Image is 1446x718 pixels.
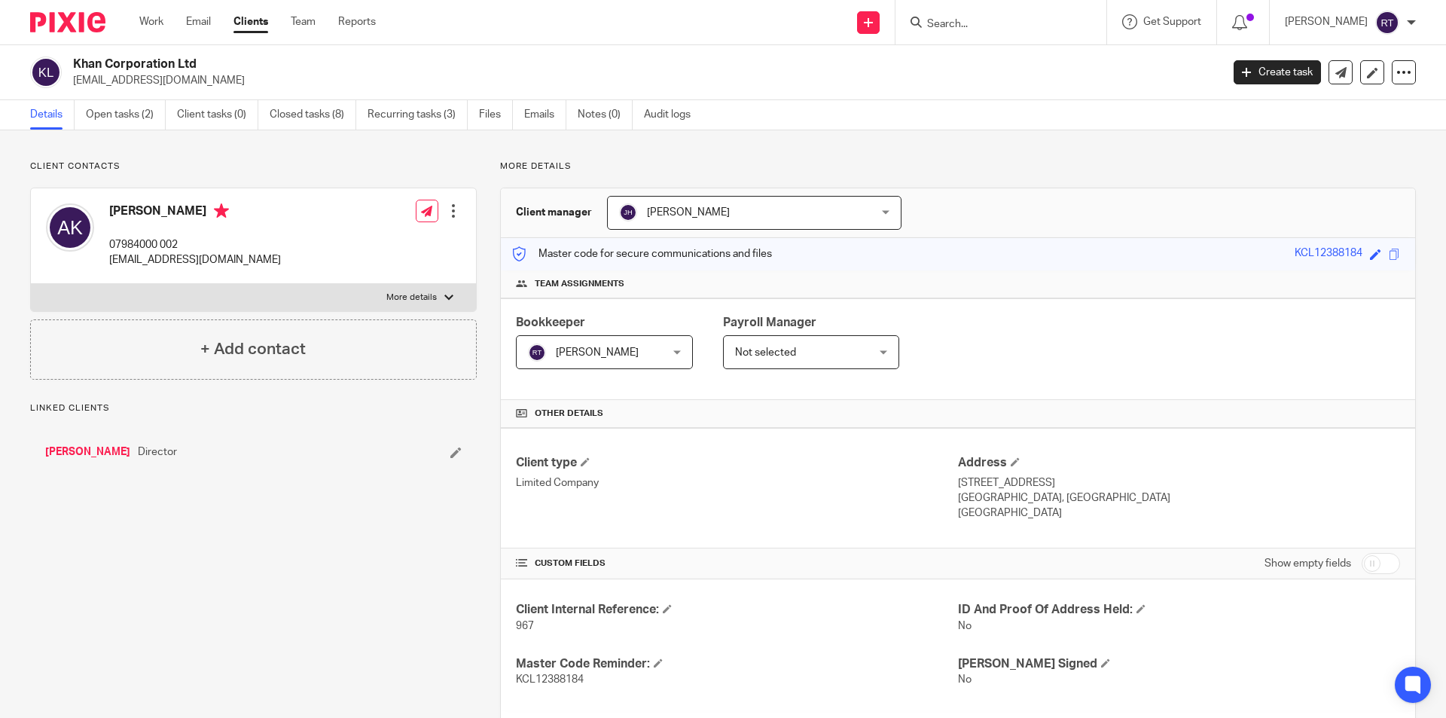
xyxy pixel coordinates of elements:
[647,207,730,218] span: [PERSON_NAME]
[926,18,1061,32] input: Search
[500,160,1416,173] p: More details
[291,14,316,29] a: Team
[30,100,75,130] a: Details
[958,621,972,631] span: No
[516,558,958,570] h4: CUSTOM FIELDS
[30,160,477,173] p: Client contacts
[958,475,1400,490] p: [STREET_ADDRESS]
[516,455,958,471] h4: Client type
[524,100,566,130] a: Emails
[1143,17,1201,27] span: Get Support
[516,475,958,490] p: Limited Company
[368,100,468,130] a: Recurring tasks (3)
[1285,14,1368,29] p: [PERSON_NAME]
[535,278,624,290] span: Team assignments
[516,316,585,328] span: Bookkeeper
[46,203,94,252] img: svg%3E
[958,490,1400,506] p: [GEOGRAPHIC_DATA], [GEOGRAPHIC_DATA]
[200,338,306,361] h4: + Add contact
[73,57,984,72] h2: Khan Corporation Ltd
[109,203,281,222] h4: [PERSON_NAME]
[30,402,477,414] p: Linked clients
[479,100,513,130] a: Files
[73,73,1211,88] p: [EMAIL_ADDRESS][DOMAIN_NAME]
[386,292,437,304] p: More details
[139,14,163,29] a: Work
[30,12,105,32] img: Pixie
[1295,246,1362,263] div: KCL12388184
[186,14,211,29] a: Email
[958,602,1400,618] h4: ID And Proof Of Address Held:
[1264,556,1351,571] label: Show empty fields
[644,100,702,130] a: Audit logs
[338,14,376,29] a: Reports
[512,246,772,261] p: Master code for secure communications and files
[270,100,356,130] a: Closed tasks (8)
[30,57,62,88] img: svg%3E
[516,621,534,631] span: 967
[735,347,796,358] span: Not selected
[958,674,972,685] span: No
[516,602,958,618] h4: Client Internal Reference:
[177,100,258,130] a: Client tasks (0)
[619,203,637,222] img: svg%3E
[233,14,268,29] a: Clients
[578,100,633,130] a: Notes (0)
[516,674,584,685] span: KCL12388184
[45,445,130,460] a: [PERSON_NAME]
[958,506,1400,521] p: [GEOGRAPHIC_DATA]
[86,100,166,130] a: Open tasks (2)
[535,408,603,420] span: Other details
[516,205,592,220] h3: Client manager
[958,455,1400,471] h4: Address
[138,445,177,460] span: Director
[1375,11,1399,35] img: svg%3E
[528,344,546,362] img: svg%3E
[958,656,1400,672] h4: [PERSON_NAME] Signed
[516,656,958,672] h4: Master Code Reminder:
[109,237,281,252] p: 07984000 002
[214,203,229,218] i: Primary
[723,316,816,328] span: Payroll Manager
[556,347,639,358] span: [PERSON_NAME]
[109,252,281,267] p: [EMAIL_ADDRESS][DOMAIN_NAME]
[1234,60,1321,84] a: Create task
